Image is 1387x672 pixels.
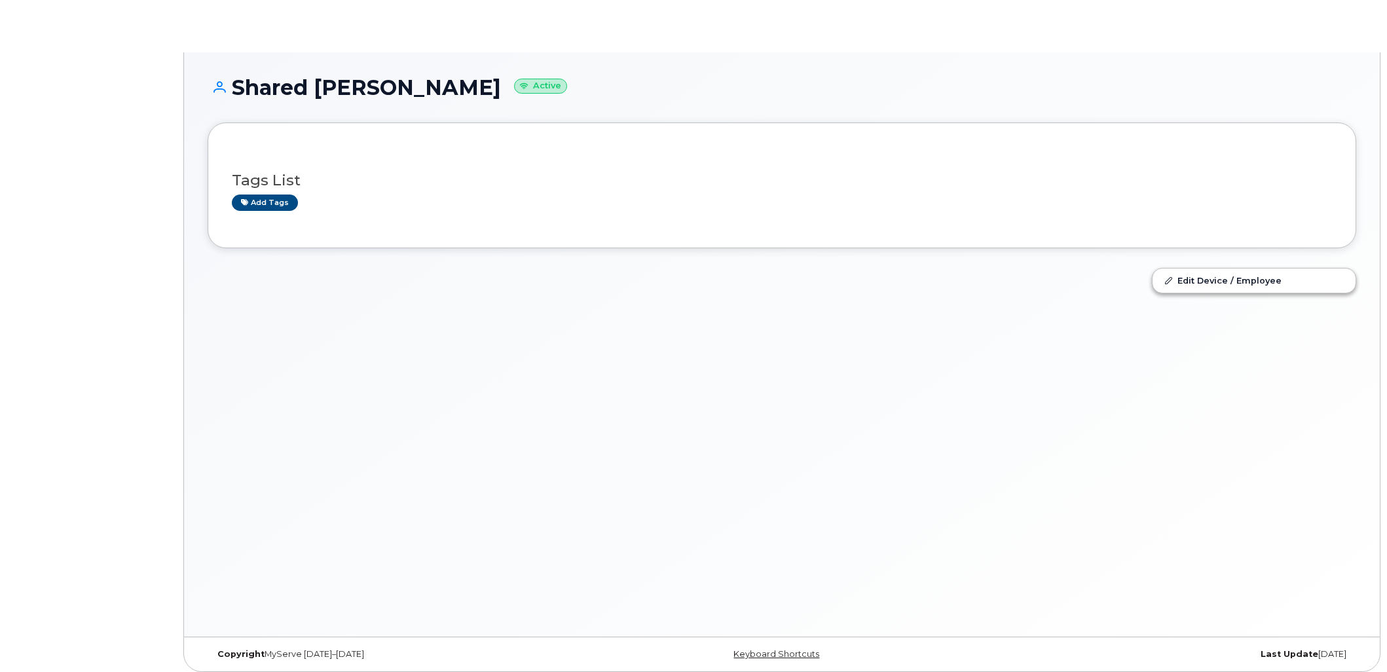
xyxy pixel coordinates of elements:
[1153,269,1356,292] a: Edit Device / Employee
[208,76,1356,99] h1: Shared [PERSON_NAME]
[514,79,567,94] small: Active
[217,649,265,659] strong: Copyright
[208,649,591,660] div: MyServe [DATE]–[DATE]
[232,195,298,211] a: Add tags
[973,649,1356,660] div: [DATE]
[1261,649,1318,659] strong: Last Update
[733,649,819,659] a: Keyboard Shortcuts
[232,172,1332,189] h3: Tags List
